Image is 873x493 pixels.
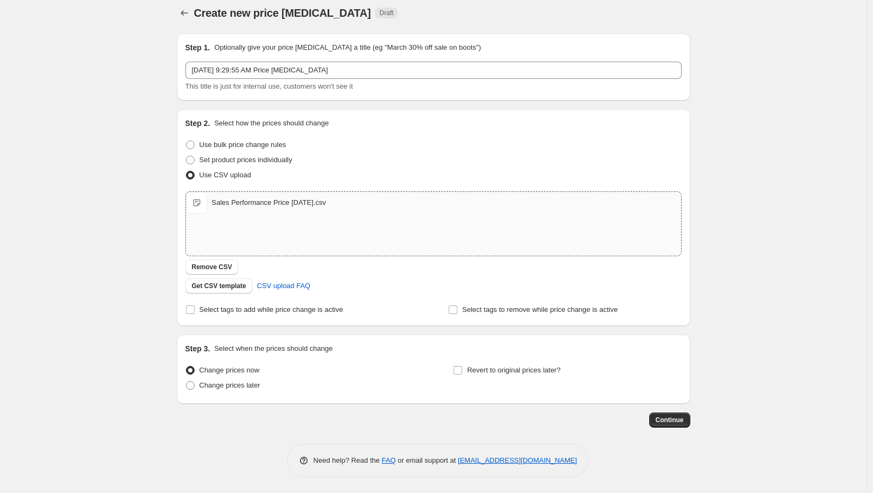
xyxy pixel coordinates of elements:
a: [EMAIL_ADDRESS][DOMAIN_NAME] [458,456,577,464]
span: Change prices later [199,381,261,389]
span: Change prices now [199,366,259,374]
span: Need help? Read the [314,456,382,464]
span: Select tags to add while price change is active [199,305,343,314]
a: FAQ [382,456,396,464]
span: Select tags to remove while price change is active [462,305,618,314]
span: Use bulk price change rules [199,141,286,149]
button: Continue [649,412,690,428]
span: CSV upload FAQ [257,281,310,291]
span: Set product prices individually [199,156,292,164]
div: Sales Performance Price [DATE].csv [212,197,326,208]
span: Get CSV template [192,282,246,290]
p: Optionally give your price [MEDICAL_DATA] a title (eg "March 30% off sale on boots") [214,42,481,53]
input: 30% off holiday sale [185,62,682,79]
button: Price change jobs [177,5,192,21]
span: or email support at [396,456,458,464]
span: Remove CSV [192,263,232,271]
span: Use CSV upload [199,171,251,179]
a: CSV upload FAQ [250,277,317,295]
button: Get CSV template [185,278,253,294]
span: Revert to original prices later? [467,366,561,374]
button: Remove CSV [185,259,239,275]
span: Continue [656,416,684,424]
h2: Step 2. [185,118,210,129]
h2: Step 1. [185,42,210,53]
span: This title is just for internal use, customers won't see it [185,82,353,90]
span: Create new price [MEDICAL_DATA] [194,7,371,19]
h2: Step 3. [185,343,210,354]
span: Draft [379,9,394,17]
p: Select when the prices should change [214,343,332,354]
p: Select how the prices should change [214,118,329,129]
